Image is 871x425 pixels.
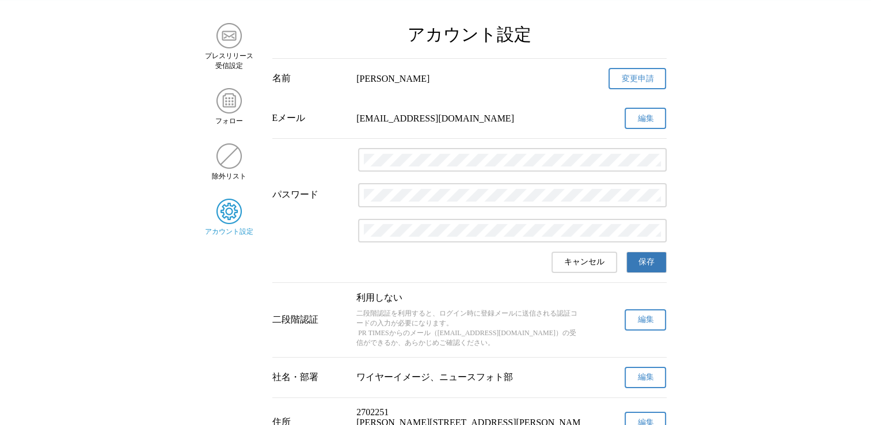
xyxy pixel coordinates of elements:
[356,113,582,124] p: [EMAIL_ADDRESS][DOMAIN_NAME]
[608,68,666,89] a: 変更申請
[637,314,653,325] span: 編集
[364,189,661,202] input: 新しいパスワード
[272,73,348,85] div: 名前
[272,189,349,201] div: パスワード
[272,23,667,47] h2: アカウント設定
[364,224,661,237] input: 新しいパスワードの確認
[272,314,348,326] div: 二段階認証
[356,371,582,384] p: ワイヤーイメージ、ニュースフォト部
[637,113,653,124] span: 編集
[205,23,254,71] a: プレスリリース 受信設定プレスリリース 受信設定
[564,257,604,267] span: キャンセル
[356,309,582,348] p: 二段階認証を利用すると、ログイン時に登録メールに送信される認証コードの入力が必要になります。 PR TIMESからのメール（[EMAIL_ADDRESS][DOMAIN_NAME]）の受信ができ...
[638,257,655,267] span: 保存
[205,88,254,126] a: フォローフォロー
[625,108,666,129] button: 編集
[364,154,661,166] input: 現在のパスワード
[205,199,254,237] a: アカウント設定アカウント設定
[216,199,242,224] img: アカウント設定
[212,172,246,181] span: 除外リスト
[625,367,666,388] button: 編集
[626,252,667,273] button: 保存
[356,292,582,304] p: 利用しない
[356,74,582,84] div: [PERSON_NAME]
[216,23,242,48] img: プレスリリース 受信設定
[205,227,253,237] span: アカウント設定
[215,116,243,126] span: フォロー
[272,112,348,124] div: Eメール
[205,143,254,181] a: 除外リスト除外リスト
[637,372,653,382] span: 編集
[272,371,348,384] div: 社名・部署
[205,51,253,71] span: プレスリリース 受信設定
[625,309,666,331] button: 編集
[216,143,242,169] img: 除外リスト
[551,252,617,273] button: キャンセル
[216,88,242,113] img: フォロー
